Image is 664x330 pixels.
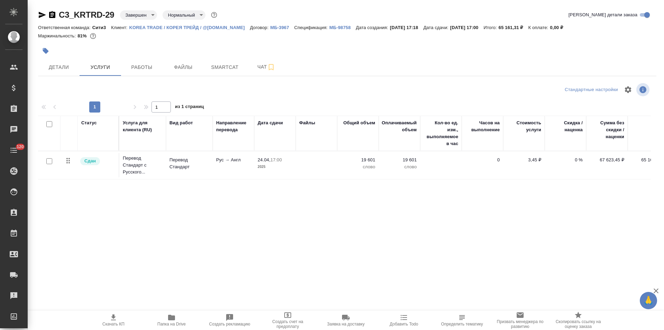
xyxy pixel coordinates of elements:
[424,119,458,147] div: Кол-во ед. изм., выполняемое в час
[123,12,149,18] button: Завершен
[294,25,329,30] p: Спецификация:
[258,157,270,162] p: 24.04,
[92,25,111,30] p: Сити3
[59,10,114,19] a: C3_KRTRD-29
[258,119,283,126] div: Дата сдачи
[299,119,315,126] div: Файлы
[258,163,292,170] p: 2025
[465,119,500,133] div: Часов на выполнение
[341,157,375,163] p: 19 601
[548,157,583,163] p: 0 %
[2,142,26,159] a: 120
[129,25,250,30] p: KOREA TRADE / КОРЕЯ ТРЕЙД / @[DOMAIN_NAME]
[81,119,97,126] div: Статус
[329,25,356,30] p: МБ-98758
[38,43,53,59] button: Добавить тэг
[77,33,88,38] p: 81%
[483,25,498,30] p: Итого:
[167,63,200,72] span: Файлы
[38,25,92,30] p: Ответственная команда:
[590,119,624,140] div: Сумма без скидки / наценки
[563,84,620,95] div: split button
[129,24,250,30] a: KOREA TRADE / КОРЕЯ ТРЕЙД / @[DOMAIN_NAME]
[270,25,294,30] p: МБ-3967
[123,119,163,133] div: Услуга для клиента (RU)
[341,163,375,170] p: слово
[250,63,283,71] span: Чат
[270,157,282,162] p: 17:00
[356,25,390,30] p: Дата создания:
[38,11,46,19] button: Скопировать ссылку для ЯМессенджера
[382,157,417,163] p: 19 601
[382,119,417,133] div: Оплачиваемый объем
[38,33,77,38] p: Маржинальность:
[111,25,129,30] p: Клиент:
[643,293,654,308] span: 🙏
[12,143,28,150] span: 120
[499,25,528,30] p: 65 161,31 ₽
[620,81,636,98] span: Настроить таблицу
[267,63,275,71] svg: Подписаться
[640,292,657,309] button: 🙏
[390,25,424,30] p: [DATE] 17:18
[507,157,541,163] p: 3,45 ₽
[210,10,219,19] button: Доп статусы указывают на важность/срочность заказа
[590,157,624,163] p: 67 623,45 ₽
[450,25,484,30] p: [DATE] 17:00
[123,155,163,176] p: Перевод Стандарт с Русского...
[462,153,503,177] td: 0
[166,12,197,18] button: Нормальный
[89,32,98,41] button: 10323.81 RUB;
[550,25,568,30] p: 0,00 ₽
[125,63,158,72] span: Работы
[329,24,356,30] a: МБ-98758
[569,11,637,18] span: [PERSON_NAME] детали заказа
[216,157,251,163] p: Рус → Англ
[528,25,550,30] p: К оплате:
[548,119,583,133] div: Скидка / наценка
[423,25,450,30] p: Дата сдачи:
[120,10,157,20] div: Завершен
[216,119,251,133] div: Направление перевода
[636,83,651,96] span: Посмотреть информацию
[169,119,193,126] div: Вид работ
[343,119,375,126] div: Общий объем
[163,10,205,20] div: Завершен
[175,102,204,113] span: из 1 страниц
[507,119,541,133] div: Стоимость услуги
[208,63,241,72] span: Smartcat
[382,163,417,170] p: слово
[84,63,117,72] span: Услуги
[84,158,96,164] p: Сдан
[250,25,270,30] p: Договор:
[42,63,75,72] span: Детали
[48,11,56,19] button: Скопировать ссылку
[169,157,209,170] p: Перевод Стандарт
[270,24,294,30] a: МБ-3967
